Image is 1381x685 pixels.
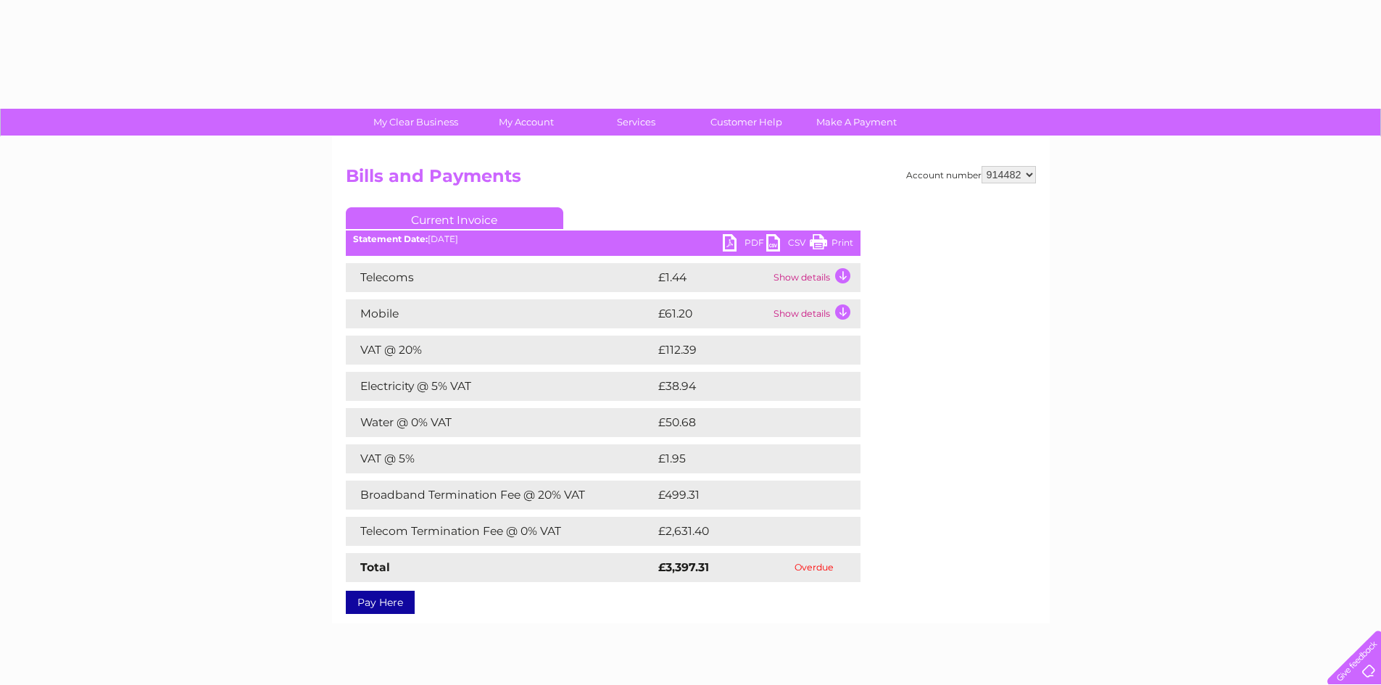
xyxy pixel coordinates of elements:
div: Account number [906,166,1036,183]
td: £1.44 [655,263,770,292]
td: £112.39 [655,336,832,365]
a: Pay Here [346,591,415,614]
td: VAT @ 20% [346,336,655,365]
td: Telecom Termination Fee @ 0% VAT [346,517,655,546]
td: Overdue [768,553,860,582]
b: Statement Date: [353,233,428,244]
a: My Account [466,109,586,136]
td: £38.94 [655,372,832,401]
strong: £3,397.31 [658,560,709,574]
td: Broadband Termination Fee @ 20% VAT [346,481,655,510]
td: £50.68 [655,408,832,437]
td: Telecoms [346,263,655,292]
td: £61.20 [655,299,770,328]
strong: Total [360,560,390,574]
a: Services [576,109,696,136]
td: £2,631.40 [655,517,837,546]
td: Water @ 0% VAT [346,408,655,437]
td: £499.31 [655,481,834,510]
a: Customer Help [687,109,806,136]
a: Print [810,234,853,255]
td: Show details [770,299,860,328]
td: Show details [770,263,860,292]
a: My Clear Business [356,109,476,136]
td: Electricity @ 5% VAT [346,372,655,401]
td: VAT @ 5% [346,444,655,473]
a: Current Invoice [346,207,563,229]
a: CSV [766,234,810,255]
div: [DATE] [346,234,860,244]
td: £1.95 [655,444,825,473]
a: PDF [723,234,766,255]
h2: Bills and Payments [346,166,1036,194]
td: Mobile [346,299,655,328]
a: Make A Payment [797,109,916,136]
